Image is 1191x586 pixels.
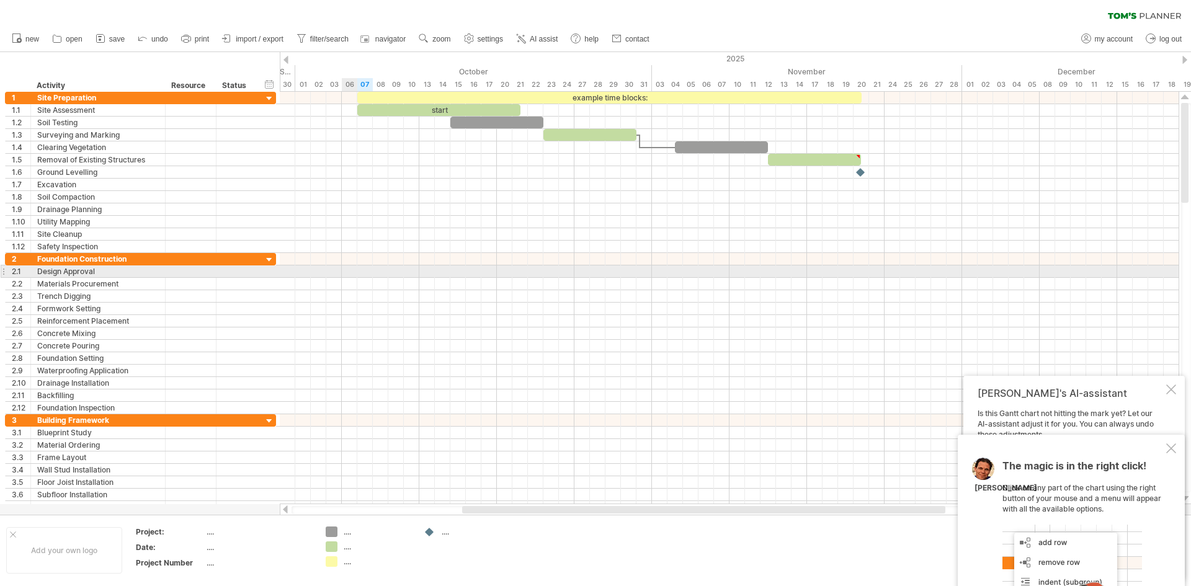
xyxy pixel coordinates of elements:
[207,526,311,537] div: ....
[931,78,947,91] div: Thursday, 27 November 2025
[37,389,159,401] div: Backfilling
[151,35,168,43] span: undo
[978,387,1164,399] div: [PERSON_NAME]'s AI-assistant
[1040,78,1055,91] div: Monday, 8 December 2025
[195,35,209,43] span: print
[12,451,30,463] div: 3.3
[375,35,406,43] span: navigator
[12,377,30,389] div: 2.10
[605,78,621,91] div: Wednesday, 29 October 2025
[807,78,823,91] div: Monday, 17 November 2025
[636,78,652,91] div: Friday, 31 October 2025
[12,365,30,376] div: 2.9
[652,65,962,78] div: November 2025
[37,203,159,215] div: Drainage Planning
[37,179,159,190] div: Excavation
[342,78,357,91] div: Monday, 6 October 2025
[37,216,159,228] div: Utility Mapping
[947,78,962,91] div: Friday, 28 November 2025
[497,78,512,91] div: Monday, 20 October 2025
[978,78,993,91] div: Tuesday, 2 December 2025
[714,78,729,91] div: Friday, 7 November 2025
[12,352,30,364] div: 2.8
[37,79,158,92] div: Activity
[310,35,349,43] span: filter/search
[37,464,159,476] div: Wall Stud Installation
[344,541,411,552] div: ....
[12,253,30,265] div: 2
[236,35,283,43] span: import / export
[92,31,128,47] a: save
[512,78,528,91] div: Tuesday, 21 October 2025
[12,117,30,128] div: 1.2
[528,78,543,91] div: Wednesday, 22 October 2025
[12,389,30,401] div: 2.11
[590,78,605,91] div: Tuesday, 28 October 2025
[543,78,559,91] div: Thursday, 23 October 2025
[885,78,900,91] div: Monday, 24 November 2025
[1071,78,1086,91] div: Wednesday, 10 December 2025
[1143,31,1185,47] a: log out
[12,179,30,190] div: 1.7
[295,65,652,78] div: October 2025
[37,141,159,153] div: Clearing Vegetation
[37,290,159,302] div: Trench Digging
[37,265,159,277] div: Design Approval
[1009,78,1024,91] div: Thursday, 4 December 2025
[1078,31,1136,47] a: my account
[609,31,653,47] a: contact
[37,154,159,166] div: Removal of Existing Structures
[513,31,561,47] a: AI assist
[12,104,30,116] div: 1.1
[1024,78,1040,91] div: Friday, 5 December 2025
[37,92,159,104] div: Site Preparation
[359,31,409,47] a: navigator
[373,78,388,91] div: Wednesday, 8 October 2025
[1055,78,1071,91] div: Tuesday, 9 December 2025
[12,427,30,438] div: 3.1
[37,439,159,451] div: Material Ordering
[9,31,43,47] a: new
[12,402,30,414] div: 2.12
[823,78,838,91] div: Tuesday, 18 November 2025
[171,79,209,92] div: Resource
[12,228,30,240] div: 1.11
[12,129,30,141] div: 1.3
[900,78,916,91] div: Tuesday, 25 November 2025
[178,31,213,47] a: print
[838,78,854,91] div: Wednesday, 19 November 2025
[1133,78,1148,91] div: Tuesday, 16 December 2025
[12,278,30,290] div: 2.2
[975,483,1037,494] div: [PERSON_NAME]
[326,78,342,91] div: Friday, 3 October 2025
[12,203,30,215] div: 1.9
[625,35,649,43] span: contact
[1002,459,1146,478] span: The magic is in the right click!
[461,31,507,47] a: settings
[854,78,869,91] div: Thursday, 20 November 2025
[993,78,1009,91] div: Wednesday, 3 December 2025
[481,78,497,91] div: Friday, 17 October 2025
[37,476,159,488] div: Floor Joist Installation
[1095,35,1133,43] span: my account
[311,78,326,91] div: Thursday, 2 October 2025
[344,526,411,537] div: ....
[357,78,373,91] div: Tuesday, 7 October 2025
[357,92,862,104] div: example time blocks:
[25,35,39,43] span: new
[37,414,159,426] div: Building Framework
[344,556,411,567] div: ....
[136,542,204,553] div: Date:
[978,409,1164,569] div: Is this Gantt chart not hitting the mark yet? Let our AI-assistant adjust it for you. You can alw...
[37,117,159,128] div: Soil Testing
[37,451,159,463] div: Frame Layout
[12,303,30,314] div: 2.4
[683,78,698,91] div: Wednesday, 5 November 2025
[962,78,978,91] div: Monday, 1 December 2025
[419,78,435,91] div: Monday, 13 October 2025
[1117,78,1133,91] div: Monday, 15 December 2025
[37,104,159,116] div: Site Assessment
[698,78,714,91] div: Thursday, 6 November 2025
[37,402,159,414] div: Foundation Inspection
[761,78,776,91] div: Wednesday, 12 November 2025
